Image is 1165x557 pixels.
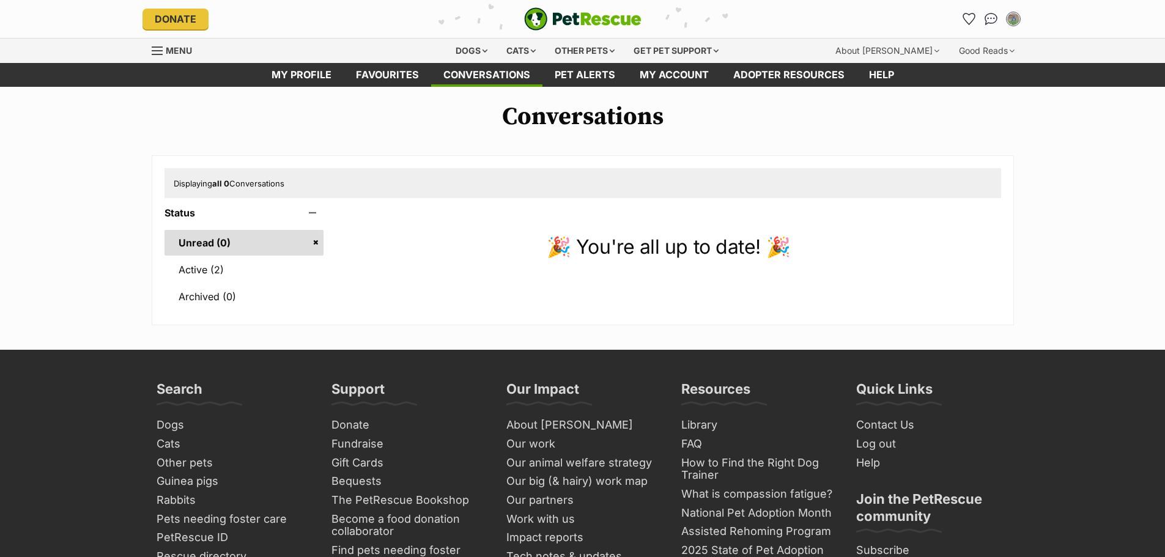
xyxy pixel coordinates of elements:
[524,7,642,31] a: PetRescue
[851,454,1014,473] a: Help
[625,39,727,63] div: Get pet support
[856,380,933,405] h3: Quick Links
[327,435,489,454] a: Fundraise
[327,510,489,541] a: Become a food donation collaborator
[142,9,209,29] a: Donate
[166,45,192,56] span: Menu
[676,504,839,523] a: National Pet Adoption Month
[165,230,324,256] a: Unread (0)
[721,63,857,87] a: Adopter resources
[327,491,489,510] a: The PetRescue Bookshop
[152,510,314,529] a: Pets needing foster care
[447,39,496,63] div: Dogs
[501,528,664,547] a: Impact reports
[960,9,1023,29] ul: Account quick links
[501,416,664,435] a: About [PERSON_NAME]
[165,284,324,309] a: Archived (0)
[152,528,314,547] a: PetRescue ID
[152,416,314,435] a: Dogs
[501,491,664,510] a: Our partners
[676,416,839,435] a: Library
[851,416,1014,435] a: Contact Us
[152,39,201,61] a: Menu
[676,454,839,485] a: How to Find the Right Dog Trainer
[857,63,906,87] a: Help
[212,179,229,188] strong: all 0
[681,380,750,405] h3: Resources
[498,39,544,63] div: Cats
[982,9,1001,29] a: Conversations
[344,63,431,87] a: Favourites
[627,63,721,87] a: My account
[259,63,344,87] a: My profile
[152,472,314,491] a: Guinea pigs
[327,472,489,491] a: Bequests
[331,380,385,405] h3: Support
[174,179,284,188] span: Displaying Conversations
[501,435,664,454] a: Our work
[851,435,1014,454] a: Log out
[1007,13,1019,25] img: Samuel McCulloch profile pic
[856,490,1009,532] h3: Join the PetRescue community
[336,232,1000,262] p: 🎉 You're all up to date! 🎉
[676,435,839,454] a: FAQ
[501,472,664,491] a: Our big (& hairy) work map
[327,454,489,473] a: Gift Cards
[152,454,314,473] a: Other pets
[676,485,839,504] a: What is compassion fatigue?
[165,207,324,218] header: Status
[157,380,202,405] h3: Search
[542,63,627,87] a: Pet alerts
[506,380,579,405] h3: Our Impact
[165,257,324,282] a: Active (2)
[524,7,642,31] img: logo-e224e6f780fb5917bec1dbf3a21bbac754714ae5b6737aabdf751b685950b380.svg
[960,9,979,29] a: Favourites
[827,39,948,63] div: About [PERSON_NAME]
[950,39,1023,63] div: Good Reads
[327,416,489,435] a: Donate
[1004,9,1023,29] button: My account
[985,13,997,25] img: chat-41dd97257d64d25036548639549fe6c8038ab92f7586957e7f3b1b290dea8141.svg
[152,435,314,454] a: Cats
[501,510,664,529] a: Work with us
[501,454,664,473] a: Our animal welfare strategy
[152,491,314,510] a: Rabbits
[431,63,542,87] a: conversations
[546,39,623,63] div: Other pets
[676,522,839,541] a: Assisted Rehoming Program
